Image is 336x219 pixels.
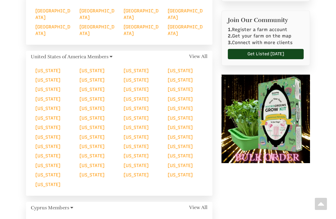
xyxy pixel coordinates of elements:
[168,125,193,130] a: [US_STATE]
[228,27,232,32] b: 1.
[228,17,304,24] h2: Join Our Community
[168,172,193,178] a: [US_STATE]
[168,134,193,140] a: [US_STATE]
[168,144,193,149] a: [US_STATE]
[35,115,60,121] a: [US_STATE]
[189,205,208,211] span: View All
[228,49,304,59] a: Get Listed [DATE]
[168,153,193,159] a: [US_STATE]
[35,172,60,178] a: [US_STATE]
[79,115,105,121] a: [US_STATE]
[35,125,60,130] a: [US_STATE]
[124,153,149,159] a: [US_STATE]
[35,77,60,83] a: [US_STATE]
[35,106,60,111] a: [US_STATE]
[35,24,70,36] a: [GEOGRAPHIC_DATA]
[31,54,108,60] a: United States of America Members
[79,153,105,159] a: [US_STATE]
[228,27,304,46] p: Register a farm account Get your farm on the map Connect with more clients
[168,24,203,36] a: [GEOGRAPHIC_DATA]
[168,8,203,20] a: [GEOGRAPHIC_DATA]
[124,87,149,92] a: [US_STATE]
[35,163,60,168] a: [US_STATE]
[79,163,105,168] a: [US_STATE]
[124,24,159,36] a: [GEOGRAPHIC_DATA]
[124,144,149,149] a: [US_STATE]
[35,134,60,140] a: [US_STATE]
[168,96,193,102] a: [US_STATE]
[35,68,60,73] a: [US_STATE]
[79,8,115,20] a: [GEOGRAPHIC_DATA]
[79,125,105,130] a: [US_STATE]
[79,106,105,111] a: [US_STATE]
[168,115,193,121] a: [US_STATE]
[79,24,115,36] a: [GEOGRAPHIC_DATA]
[79,68,105,73] a: [US_STATE]
[79,96,105,102] a: [US_STATE]
[124,134,149,140] a: [US_STATE]
[35,8,70,20] a: [GEOGRAPHIC_DATA]
[79,77,105,83] a: [US_STATE]
[79,144,105,149] a: [US_STATE]
[168,163,193,168] a: [US_STATE]
[168,68,193,73] a: [US_STATE]
[35,96,60,102] a: [US_STATE]
[124,8,159,20] a: [GEOGRAPHIC_DATA]
[124,172,149,178] a: [US_STATE]
[79,134,105,140] a: [US_STATE]
[31,205,69,211] a: Cyprus Members
[35,87,60,92] a: [US_STATE]
[79,87,105,92] a: [US_STATE]
[124,115,149,121] a: [US_STATE]
[189,54,208,60] span: View All
[35,182,60,187] a: [US_STATE]
[124,77,149,83] a: [US_STATE]
[168,87,193,92] a: [US_STATE]
[221,75,310,163] img: ezgif com optimize
[168,106,193,111] a: [US_STATE]
[124,106,149,111] a: [US_STATE]
[124,125,149,130] a: [US_STATE]
[228,33,232,39] b: 2.
[228,40,232,45] b: 3.
[124,68,149,73] a: [US_STATE]
[79,172,105,178] a: [US_STATE]
[124,163,149,168] a: [US_STATE]
[35,153,60,159] a: [US_STATE]
[168,77,193,83] a: [US_STATE]
[124,96,149,102] a: [US_STATE]
[35,144,60,149] a: [US_STATE]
